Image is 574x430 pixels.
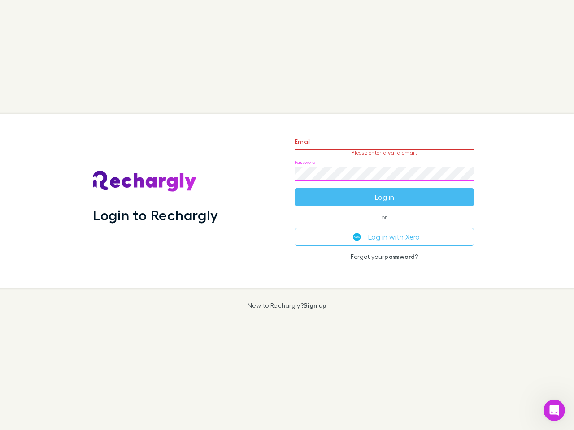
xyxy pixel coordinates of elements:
[384,253,415,260] a: password
[304,301,326,309] a: Sign up
[353,233,361,241] img: Xero's logo
[295,150,474,156] p: Please enter a valid email.
[295,228,474,246] button: Log in with Xero
[544,400,565,421] iframe: Intercom live chat
[93,206,218,224] h1: Login to Rechargly
[295,188,474,206] button: Log in
[295,253,474,260] p: Forgot your ?
[248,302,327,309] p: New to Rechargly?
[295,159,316,166] label: Password
[93,171,197,192] img: Rechargly's Logo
